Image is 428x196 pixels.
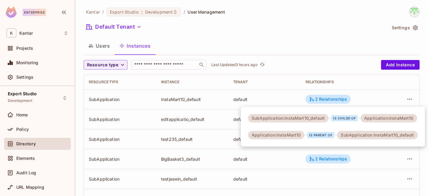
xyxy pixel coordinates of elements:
[248,114,328,122] div: SubApplication:InstaMart10_default
[307,132,334,138] div: is parent of
[361,114,417,122] div: Application:InstaMart10
[248,131,304,139] div: Application:InstaMart10
[337,131,417,139] div: SubApplication:InstaMart10_default
[331,115,358,121] div: is childd of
